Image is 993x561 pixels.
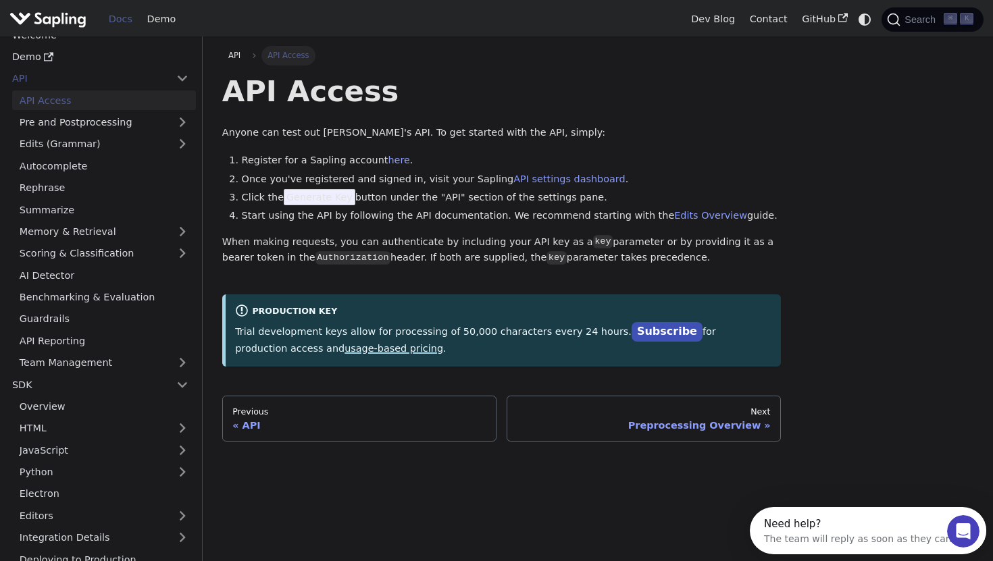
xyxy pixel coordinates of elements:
a: Editors [12,506,169,525]
a: AI Detector [12,265,196,285]
a: Scoring & Classification [12,244,196,263]
a: API Reporting [12,331,196,350]
a: Edits Overview [674,210,747,221]
a: Python [12,462,196,482]
a: Electron [12,484,196,504]
a: Subscribe [632,322,703,342]
a: API [222,46,247,65]
a: usage-based pricing [345,343,443,354]
a: PreviousAPI [222,396,496,442]
img: Sapling.ai [9,9,86,29]
p: Anyone can test out [PERSON_NAME]'s API. To get started with the API, simply: [222,125,781,141]
p: Trial development keys allow for processing of 50,000 characters every 24 hours. for production a... [235,323,771,356]
button: Search (Command+K) [882,7,983,32]
a: Integration Details [12,528,196,547]
button: Expand sidebar category 'Editors' [169,506,196,525]
li: Click the button under the "API" section of the settings pane. [242,190,781,206]
code: key [593,235,613,248]
a: API settings dashboard [513,173,625,184]
a: JavaScript [12,440,196,460]
iframe: Intercom live chat discovery launcher [750,507,986,554]
a: API [5,69,169,88]
a: Demo [5,47,196,67]
code: key [546,251,566,265]
button: Collapse sidebar category 'SDK' [169,375,196,394]
a: Team Management [12,353,196,373]
a: Docs [101,9,140,30]
a: Sapling.ai [9,9,91,29]
a: Benchmarking & Evaluation [12,288,196,307]
a: NextPreprocessing Overview [507,396,781,442]
li: Once you've registered and signed in, visit your Sapling . [242,171,781,188]
nav: Docs pages [222,396,781,442]
div: Need help? [14,11,202,22]
a: here [388,155,409,165]
h1: API Access [222,73,781,109]
a: HTML [12,419,196,438]
a: Edits (Grammar) [12,134,196,154]
a: Summarize [12,200,196,219]
span: Search [900,14,944,25]
span: API [228,51,240,60]
nav: Breadcrumbs [222,46,781,65]
a: Pre and Postprocessing [12,113,196,132]
a: Autocomplete [12,156,196,176]
code: Authorization [315,251,390,265]
div: Production Key [235,304,771,320]
a: Contact [742,9,795,30]
div: Open Intercom Messenger [5,5,242,43]
div: The team will reply as soon as they can [14,22,202,36]
a: Guardrails [12,309,196,329]
a: API Access [12,90,196,110]
div: API [232,419,486,431]
div: Next [517,406,771,417]
a: Dev Blog [684,9,742,30]
a: Overview [12,397,196,417]
button: Collapse sidebar category 'API' [169,69,196,88]
div: Preprocessing Overview [517,419,771,431]
a: Rephrase [12,178,196,198]
a: GitHub [794,9,855,30]
span: Generate Key [284,189,355,205]
a: Demo [140,9,183,30]
span: API Access [261,46,315,65]
div: Previous [232,406,486,417]
kbd: K [960,13,973,25]
li: Start using the API by following the API documentation. We recommend starting with the guide. [242,208,781,224]
button: Switch between dark and light mode (currently system mode) [855,9,875,29]
a: SDK [5,375,169,394]
li: Register for a Sapling account . [242,153,781,169]
a: Memory & Retrieval [12,222,196,242]
p: When making requests, you can authenticate by including your API key as a parameter or by providi... [222,234,781,267]
kbd: ⌘ [944,13,957,25]
iframe: Intercom live chat [947,515,979,547]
